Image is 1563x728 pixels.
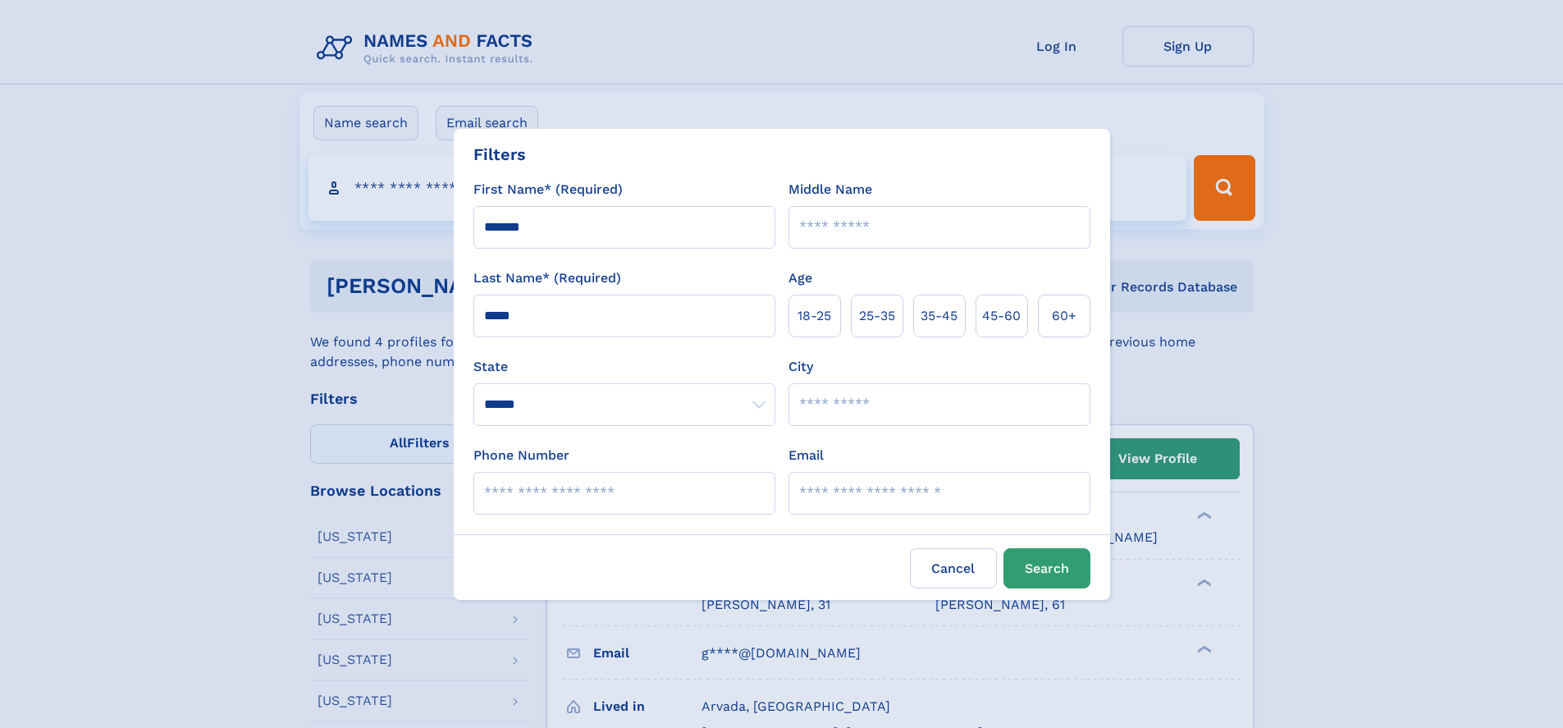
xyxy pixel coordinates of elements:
[859,306,895,326] span: 25‑35
[982,306,1021,326] span: 45‑60
[788,357,813,377] label: City
[788,268,812,288] label: Age
[1003,548,1090,588] button: Search
[797,306,831,326] span: 18‑25
[473,268,621,288] label: Last Name* (Required)
[473,446,569,465] label: Phone Number
[788,180,872,199] label: Middle Name
[910,548,997,588] label: Cancel
[473,180,623,199] label: First Name* (Required)
[788,446,824,465] label: Email
[1052,306,1076,326] span: 60+
[921,306,957,326] span: 35‑45
[473,357,775,377] label: State
[473,142,526,167] div: Filters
